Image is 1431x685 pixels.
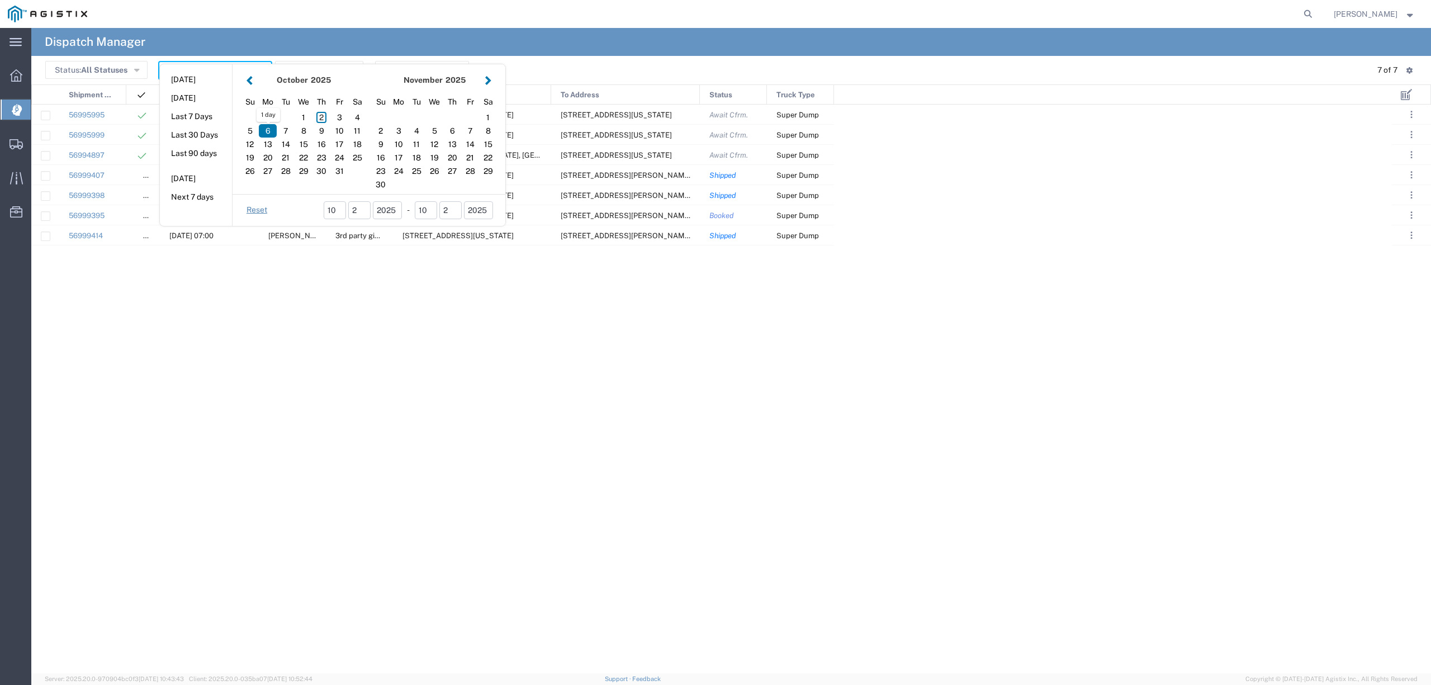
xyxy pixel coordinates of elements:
div: 22 [479,151,497,164]
span: 4787 Miners Cove Circle,, Loomis, California, United States [561,171,732,179]
span: Await Cfrm. [709,111,748,119]
div: 18 [348,138,366,151]
div: Tuesday [407,93,425,111]
div: 7 [461,124,479,138]
div: 14 [277,138,295,151]
a: 56999395 [69,211,105,220]
div: 20 [443,151,461,164]
span: Client: 2025.20.0-035ba07 [189,675,312,682]
div: 27 [443,164,461,178]
div: 11 [348,124,366,138]
div: 25 [348,151,366,164]
input: mm [324,201,346,219]
div: 26 [241,164,259,178]
div: 19 [425,151,443,164]
div: 4 [348,111,366,124]
button: ... [1404,127,1419,143]
div: 11 [407,138,425,151]
div: 21 [277,151,295,164]
div: 13 [259,138,277,151]
div: 23 [312,151,330,164]
a: Reset [247,205,267,216]
div: 9 [372,138,390,151]
button: [DATE] [160,71,232,88]
span: Andy Guyton [268,232,329,240]
span: [DATE] 10:52:44 [267,675,312,682]
span: Await Cfrm. [709,131,748,139]
span: Status [709,85,732,105]
div: 17 [330,138,348,151]
button: Next 7 days [160,188,232,206]
span: 4787 Miners Cove Circle,, Loomis, California, United States [561,191,732,200]
span: Booked [709,211,734,220]
div: 20 [259,151,277,164]
span: Super Dump [776,211,819,220]
div: 1 [479,111,497,124]
div: 3 [390,124,407,138]
span: 10/02/2025, 07:00 [169,232,214,240]
div: 6 [259,124,277,138]
span: Await Cfrm. [709,151,748,159]
span: . . . [1410,229,1413,242]
button: ... [1404,107,1419,122]
div: Tuesday [277,93,295,111]
img: icon [136,89,147,101]
div: Thursday [443,93,461,111]
div: 16 [312,138,330,151]
button: ... [1404,228,1419,243]
div: 25 [407,164,425,178]
span: . . . [1410,108,1413,121]
span: 800 Price Canyon Rd, Pismo Beach, California, 93449, United States [561,111,672,119]
a: Feedback [632,675,661,682]
span: . . . [1410,148,1413,162]
button: ... [1404,207,1419,223]
span: - [407,204,410,216]
div: Saturday [348,93,366,111]
div: 17 [390,151,407,164]
span: Super Dump [776,151,819,159]
div: Friday [461,93,479,111]
span: 4787 Miners Cove Circle,, Loomis, California, United States [561,211,732,220]
a: 56999407 [69,171,105,179]
div: 10 [330,124,348,138]
a: 56995999 [69,131,105,139]
div: 21 [461,151,479,164]
div: 28 [461,164,479,178]
span: Super Dump [776,191,819,200]
div: 28 [277,164,295,178]
div: Wednesday [295,93,312,111]
button: [PERSON_NAME] [1333,7,1416,21]
div: 15 [479,138,497,151]
span: Super Dump [776,111,819,119]
div: 16 [372,151,390,164]
a: 56994897 [69,151,105,159]
div: 29 [479,164,497,178]
button: ... [1404,187,1419,203]
div: 1 [295,111,312,124]
div: 31 [330,164,348,178]
div: Sunday [372,93,390,111]
div: 27 [259,164,277,178]
span: . . . [1410,128,1413,141]
div: 7 of 7 [1377,64,1397,76]
div: 9 [312,124,330,138]
span: All Statuses [81,65,127,74]
button: [DATE] [160,89,232,107]
div: 13 [443,138,461,151]
span: Super Dump [776,232,819,240]
a: 56999398 [69,191,105,200]
div: 2 [372,124,390,138]
h4: Dispatch Manager [45,28,145,56]
span: Shipped [709,171,736,179]
div: 30 [312,164,330,178]
span: Lorretta Ayala [1334,8,1397,20]
div: Sunday [241,93,259,111]
strong: November [404,75,443,84]
div: Thursday [312,93,330,111]
input: dd [348,201,371,219]
div: 3 [330,111,348,124]
div: 8 [295,124,312,138]
div: 7 [277,124,295,138]
span: 800 Price Canyon Rd, Pismo Beach, California, 93449, United States [561,131,672,139]
input: yyyy [464,201,493,219]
